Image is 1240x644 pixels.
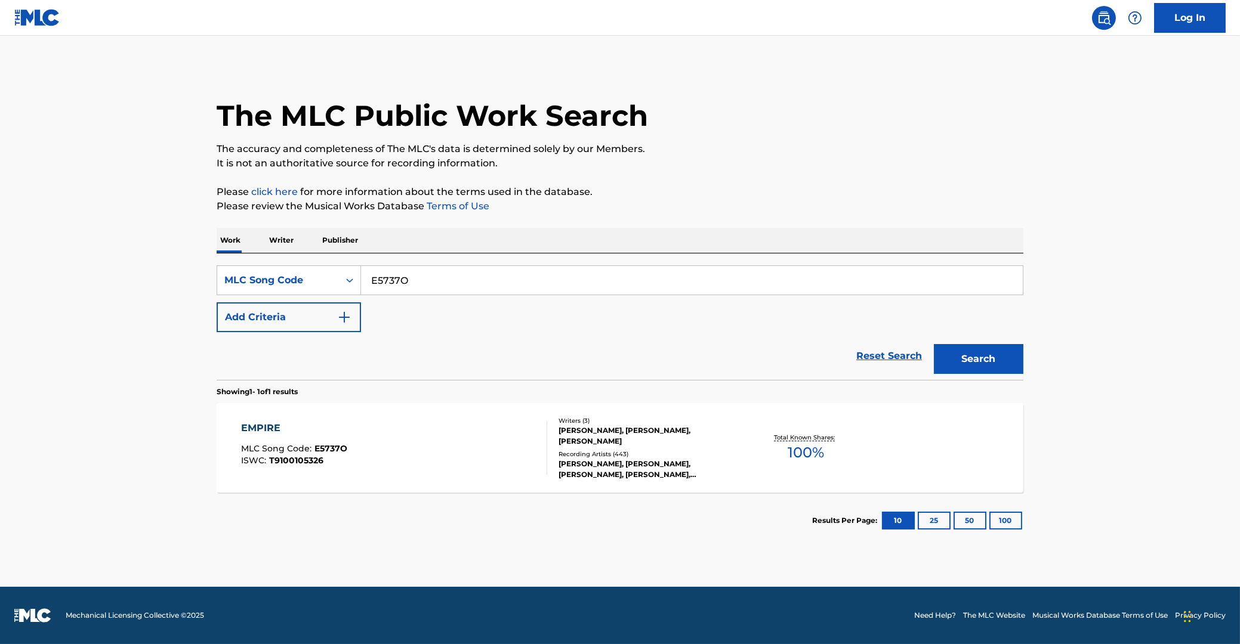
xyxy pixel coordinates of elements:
a: The MLC Website [963,610,1025,621]
p: Please review the Musical Works Database [217,199,1023,213]
img: help [1128,11,1142,25]
div: [PERSON_NAME], [PERSON_NAME], [PERSON_NAME] [559,425,739,447]
div: Recording Artists ( 443 ) [559,450,739,459]
a: Privacy Policy [1175,610,1226,621]
img: search [1097,11,1111,25]
button: 50 [954,512,986,530]
button: Add Criteria [217,302,361,332]
img: logo [14,608,51,623]
span: MLC Song Code : [241,443,314,454]
a: click here [251,186,298,197]
a: Log In [1154,3,1226,33]
button: 100 [989,512,1022,530]
p: It is not an authoritative source for recording information. [217,156,1023,171]
p: Work [217,228,244,253]
p: Results Per Page: [812,515,880,526]
div: MLC Song Code [224,273,332,287]
div: Writers ( 3 ) [559,416,739,425]
div: Help [1123,6,1147,30]
iframe: Chat Widget [1180,587,1240,644]
a: Reset Search [850,343,928,369]
img: MLC Logo [14,9,60,26]
form: Search Form [217,265,1023,380]
span: E5737O [314,443,347,454]
p: Writer [266,228,297,253]
a: Public Search [1092,6,1116,30]
p: Showing 1 - 1 of 1 results [217,386,298,397]
button: 10 [882,512,915,530]
button: Search [934,344,1023,374]
div: [PERSON_NAME], [PERSON_NAME], [PERSON_NAME], [PERSON_NAME], [PERSON_NAME], [PERSON_NAME], [PERSON... [559,459,739,480]
p: The accuracy and completeness of The MLC's data is determined solely by our Members. [217,142,1023,156]
img: 9d2ae6d4665cec9f34b9.svg [337,310,351,324]
span: ISWC : [241,455,269,466]
div: Drag [1184,599,1191,634]
span: T9100105326 [269,455,323,466]
p: Publisher [319,228,362,253]
a: EMPIREMLC Song Code:E5737OISWC:T9100105326Writers (3)[PERSON_NAME], [PERSON_NAME], [PERSON_NAME]R... [217,403,1023,493]
a: Musical Works Database Terms of Use [1032,610,1168,621]
span: Mechanical Licensing Collective © 2025 [66,610,204,621]
span: 100 % [788,442,824,463]
h1: The MLC Public Work Search [217,98,648,134]
p: Total Known Shares: [774,433,838,442]
a: Need Help? [914,610,956,621]
div: EMPIRE [241,421,347,435]
button: 25 [918,512,951,530]
a: Terms of Use [424,200,489,212]
p: Please for more information about the terms used in the database. [217,185,1023,199]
